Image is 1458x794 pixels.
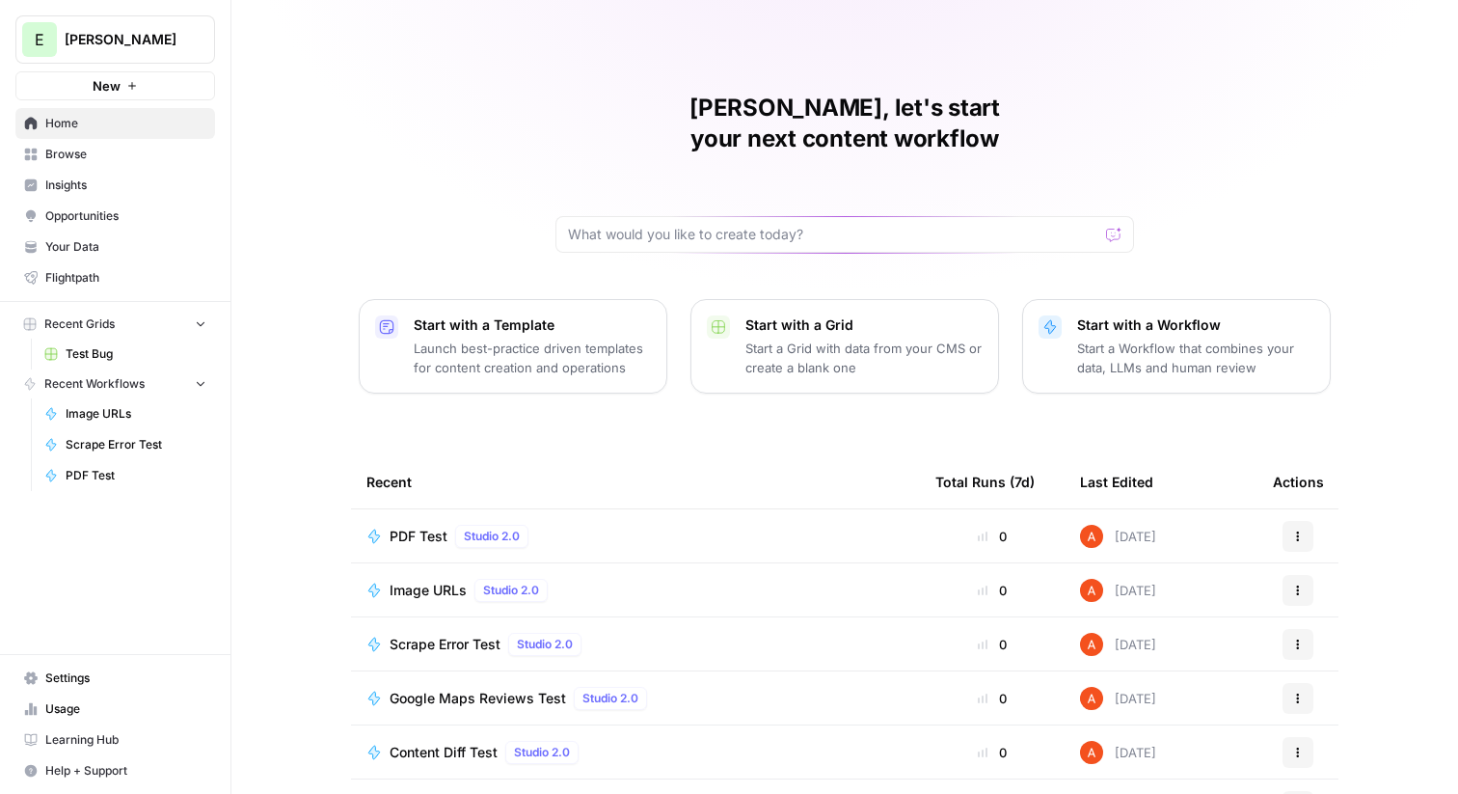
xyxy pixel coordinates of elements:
[935,527,1049,546] div: 0
[483,582,539,599] span: Studio 2.0
[1077,315,1314,335] p: Start with a Workflow
[66,345,206,363] span: Test Bug
[366,525,904,548] a: PDF TestStudio 2.0
[690,299,999,394] button: Start with a GridStart a Grid with data from your CMS or create a blank one
[35,28,44,51] span: E
[1080,633,1156,656] div: [DATE]
[464,528,520,545] span: Studio 2.0
[93,76,121,96] span: New
[15,170,215,201] a: Insights
[45,207,206,225] span: Opportunities
[65,30,181,49] span: [PERSON_NAME]
[390,635,500,654] span: Scrape Error Test
[1077,339,1314,377] p: Start a Workflow that combines your data, LLMs and human review
[555,93,1134,154] h1: [PERSON_NAME], let's start your next content workflow
[1080,525,1156,548] div: [DATE]
[390,689,566,708] span: Google Maps Reviews Test
[66,436,206,453] span: Scrape Error Test
[935,455,1035,508] div: Total Runs (7d)
[1080,455,1153,508] div: Last Edited
[15,108,215,139] a: Home
[15,725,215,755] a: Learning Hub
[15,15,215,64] button: Workspace: Elmi
[15,663,215,694] a: Settings
[935,635,1049,654] div: 0
[15,370,215,398] button: Recent Workflows
[366,455,904,508] div: Recent
[45,670,206,687] span: Settings
[1080,741,1156,764] div: [DATE]
[935,743,1049,762] div: 0
[36,398,215,429] a: Image URLs
[66,467,206,484] span: PDF Test
[390,527,447,546] span: PDF Test
[1080,525,1103,548] img: cje7zb9ux0f2nqyv5qqgv3u0jxek
[45,146,206,163] span: Browse
[45,115,206,132] span: Home
[15,262,215,293] a: Flightpath
[36,460,215,491] a: PDF Test
[15,232,215,262] a: Your Data
[1080,687,1103,710] img: cje7zb9ux0f2nqyv5qqgv3u0jxek
[414,315,651,335] p: Start with a Template
[1080,741,1103,764] img: cje7zb9ux0f2nqyv5qqgv3u0jxek
[45,700,206,718] span: Usage
[366,687,904,710] a: Google Maps Reviews TestStudio 2.0
[44,375,145,393] span: Recent Workflows
[935,689,1049,708] div: 0
[935,581,1049,600] div: 0
[366,741,904,764] a: Content Diff TestStudio 2.0
[1080,633,1103,656] img: cje7zb9ux0f2nqyv5qqgv3u0jxek
[745,339,983,377] p: Start a Grid with data from your CMS or create a blank one
[1080,579,1103,602] img: cje7zb9ux0f2nqyv5qqgv3u0jxek
[359,299,667,394] button: Start with a TemplateLaunch best-practice driven templates for content creation and operations
[514,744,570,761] span: Studio 2.0
[568,225,1098,244] input: What would you like to create today?
[15,694,215,725] a: Usage
[1273,455,1324,508] div: Actions
[1022,299,1331,394] button: Start with a WorkflowStart a Workflow that combines your data, LLMs and human review
[15,310,215,339] button: Recent Grids
[1080,687,1156,710] div: [DATE]
[45,238,206,256] span: Your Data
[45,731,206,749] span: Learning Hub
[15,139,215,170] a: Browse
[366,579,904,602] a: Image URLsStudio 2.0
[15,755,215,786] button: Help + Support
[45,177,206,194] span: Insights
[45,269,206,287] span: Flightpath
[45,762,206,780] span: Help + Support
[36,339,215,370] a: Test Bug
[15,71,215,100] button: New
[1080,579,1156,602] div: [DATE]
[366,633,904,656] a: Scrape Error TestStudio 2.0
[390,743,498,762] span: Content Diff Test
[66,405,206,423] span: Image URLs
[15,201,215,232] a: Opportunities
[582,690,638,707] span: Studio 2.0
[745,315,983,335] p: Start with a Grid
[390,581,467,600] span: Image URLs
[36,429,215,460] a: Scrape Error Test
[44,315,115,333] span: Recent Grids
[414,339,651,377] p: Launch best-practice driven templates for content creation and operations
[517,636,573,653] span: Studio 2.0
